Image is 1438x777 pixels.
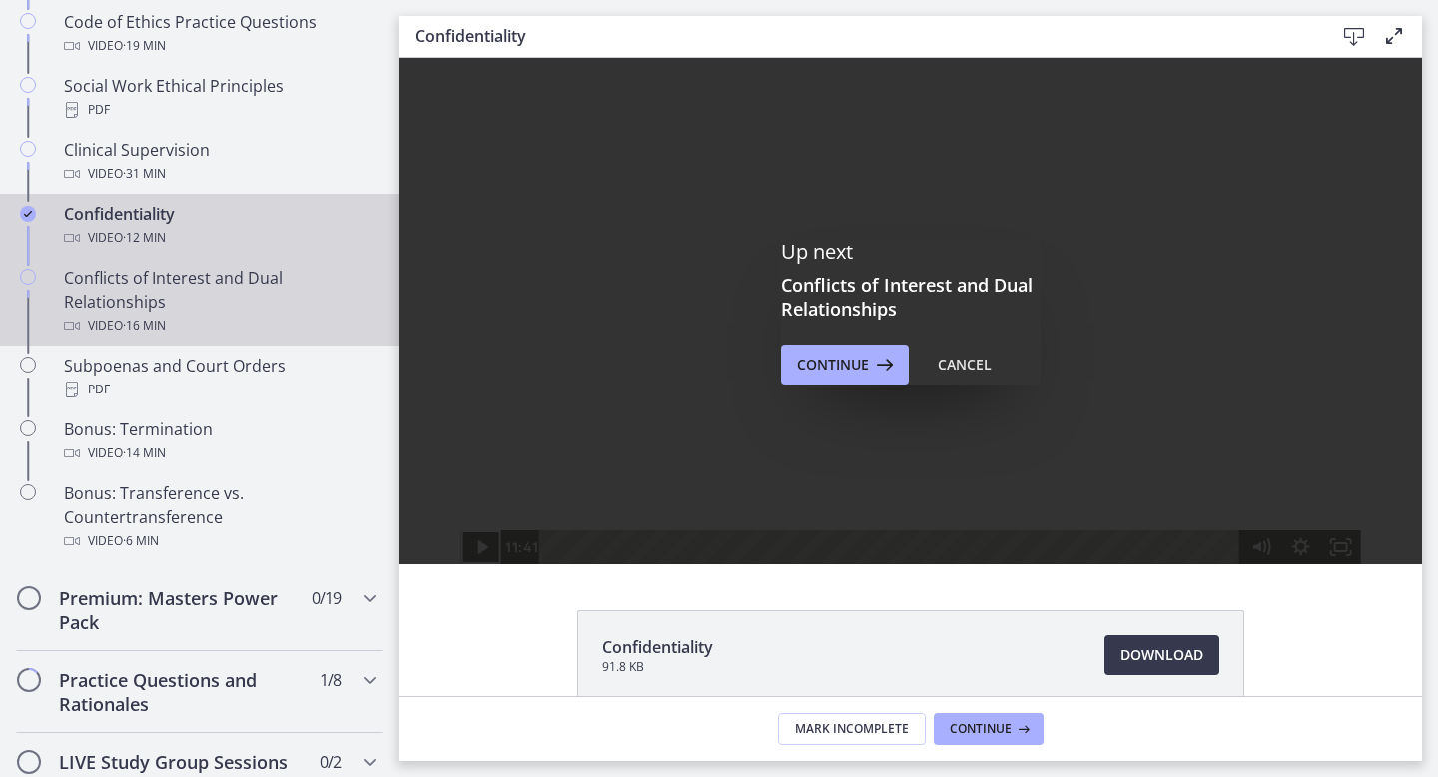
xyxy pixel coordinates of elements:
h2: LIVE Study Group Sessions [59,750,303,774]
span: · 31 min [123,162,166,186]
div: Bonus: Transference vs. Countertransference [64,481,375,553]
span: Continue [950,721,1012,737]
span: Confidentiality [602,635,713,659]
button: Fullscreen [922,472,962,506]
span: · 12 min [123,226,166,250]
span: Download [1120,643,1203,667]
h3: Conflicts of Interest and Dual Relationships [781,273,1041,321]
span: · 6 min [123,529,159,553]
div: Playbar [155,472,832,506]
button: Mute [842,472,882,506]
span: 1 / 8 [320,668,341,692]
div: Subpoenas and Court Orders [64,354,375,401]
p: Up next [781,239,1041,265]
button: Show settings menu [882,472,922,506]
i: Completed [20,206,36,222]
span: 0 / 19 [312,586,341,610]
div: Video [64,34,375,58]
div: Bonus: Termination [64,417,375,465]
div: Conflicts of Interest and Dual Relationships [64,266,375,338]
div: Video [64,226,375,250]
button: Continue [934,713,1044,745]
span: 91.8 KB [602,659,713,675]
button: Cancel [922,345,1008,385]
span: · 14 min [123,441,166,465]
h3: Confidentiality [415,24,1302,48]
div: Video [64,314,375,338]
a: Download [1104,635,1219,675]
div: Video [64,441,375,465]
div: Code of Ethics Practice Questions [64,10,375,58]
button: Mark Incomplete [778,713,926,745]
div: PDF [64,98,375,122]
span: · 19 min [123,34,166,58]
div: Video [64,162,375,186]
div: PDF [64,378,375,401]
span: · 16 min [123,314,166,338]
h2: Premium: Masters Power Pack [59,586,303,634]
div: Confidentiality [64,202,375,250]
div: Video [64,529,375,553]
div: Social Work Ethical Principles [64,74,375,122]
button: Play Video [61,472,101,506]
span: Mark Incomplete [795,721,909,737]
div: Clinical Supervision [64,138,375,186]
span: 0 / 2 [320,750,341,774]
div: Cancel [938,353,992,377]
h2: Practice Questions and Rationales [59,668,303,716]
span: Continue [797,353,869,377]
button: Continue [781,345,909,385]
